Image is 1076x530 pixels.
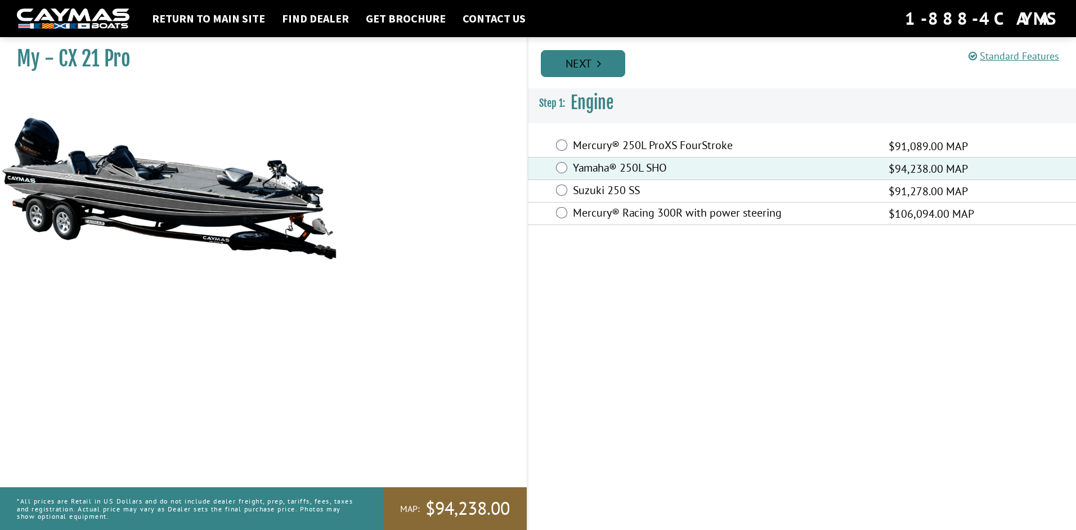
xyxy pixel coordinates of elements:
[457,11,531,26] a: Contact Us
[17,8,129,29] img: white-logo-c9c8dbefe5ff5ceceb0f0178aa75bf4bb51f6bca0971e226c86eb53dfe498488.png
[573,161,875,177] label: Yamaha® 250L SHO
[889,160,968,177] span: $94,238.00 MAP
[969,50,1059,62] a: Standard Features
[383,487,527,530] a: MAP:$94,238.00
[17,46,499,71] h1: My - CX 21 Pro
[573,206,875,222] label: Mercury® Racing 300R with power steering
[400,503,420,515] span: MAP:
[889,138,968,155] span: $91,089.00 MAP
[889,205,974,222] span: $106,094.00 MAP
[528,82,1076,124] h3: Engine
[425,497,510,520] span: $94,238.00
[541,50,625,77] a: Next
[146,11,271,26] a: Return to main site
[573,183,875,200] label: Suzuki 250 SS
[889,183,968,200] span: $91,278.00 MAP
[17,492,358,525] p: *All prices are Retail in US Dollars and do not include dealer freight, prep, tariffs, fees, taxe...
[573,138,875,155] label: Mercury® 250L ProXS FourStroke
[276,11,355,26] a: Find Dealer
[538,48,1076,77] ul: Pagination
[905,6,1059,31] div: 1-888-4CAYMAS
[360,11,451,26] a: Get Brochure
